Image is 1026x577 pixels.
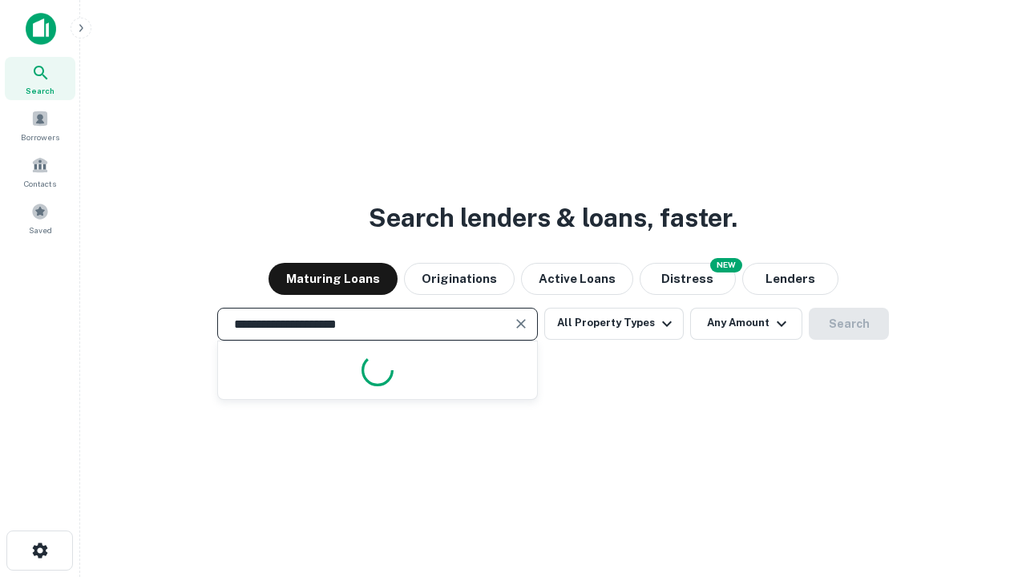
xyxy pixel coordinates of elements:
div: NEW [710,258,742,272]
img: capitalize-icon.png [26,13,56,45]
button: Search distressed loans with lien and other non-mortgage details. [640,263,736,295]
span: Search [26,84,55,97]
iframe: Chat Widget [946,449,1026,526]
span: Borrowers [21,131,59,143]
a: Search [5,57,75,100]
button: Active Loans [521,263,633,295]
a: Contacts [5,150,75,193]
button: Lenders [742,263,838,295]
span: Saved [29,224,52,236]
h3: Search lenders & loans, faster. [369,199,737,237]
button: Maturing Loans [269,263,398,295]
span: Contacts [24,177,56,190]
a: Saved [5,196,75,240]
button: All Property Types [544,308,684,340]
a: Borrowers [5,103,75,147]
button: Clear [510,313,532,335]
button: Originations [404,263,515,295]
button: Any Amount [690,308,802,340]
